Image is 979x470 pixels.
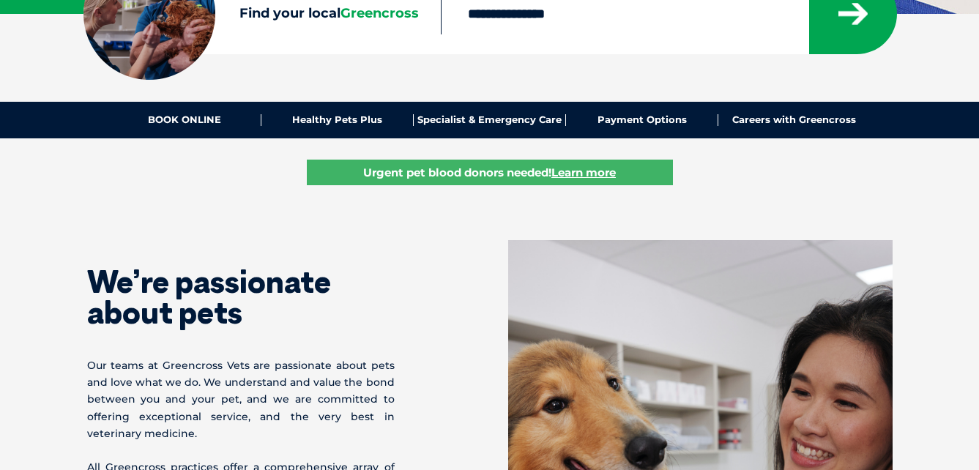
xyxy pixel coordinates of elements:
a: Payment Options [566,114,718,126]
a: Healthy Pets Plus [261,114,414,126]
a: BOOK ONLINE [109,114,261,126]
p: Our teams at Greencross Vets are passionate about pets and love what we do. We understand and val... [87,357,395,442]
u: Learn more [551,165,616,179]
h1: We’re passionate about pets [87,266,395,328]
a: Careers with Greencross [718,114,870,126]
a: Specialist & Emergency Care [414,114,566,126]
a: Urgent pet blood donors needed!Learn more [307,160,673,185]
label: Find your local [83,3,441,25]
span: Greencross [340,5,419,21]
